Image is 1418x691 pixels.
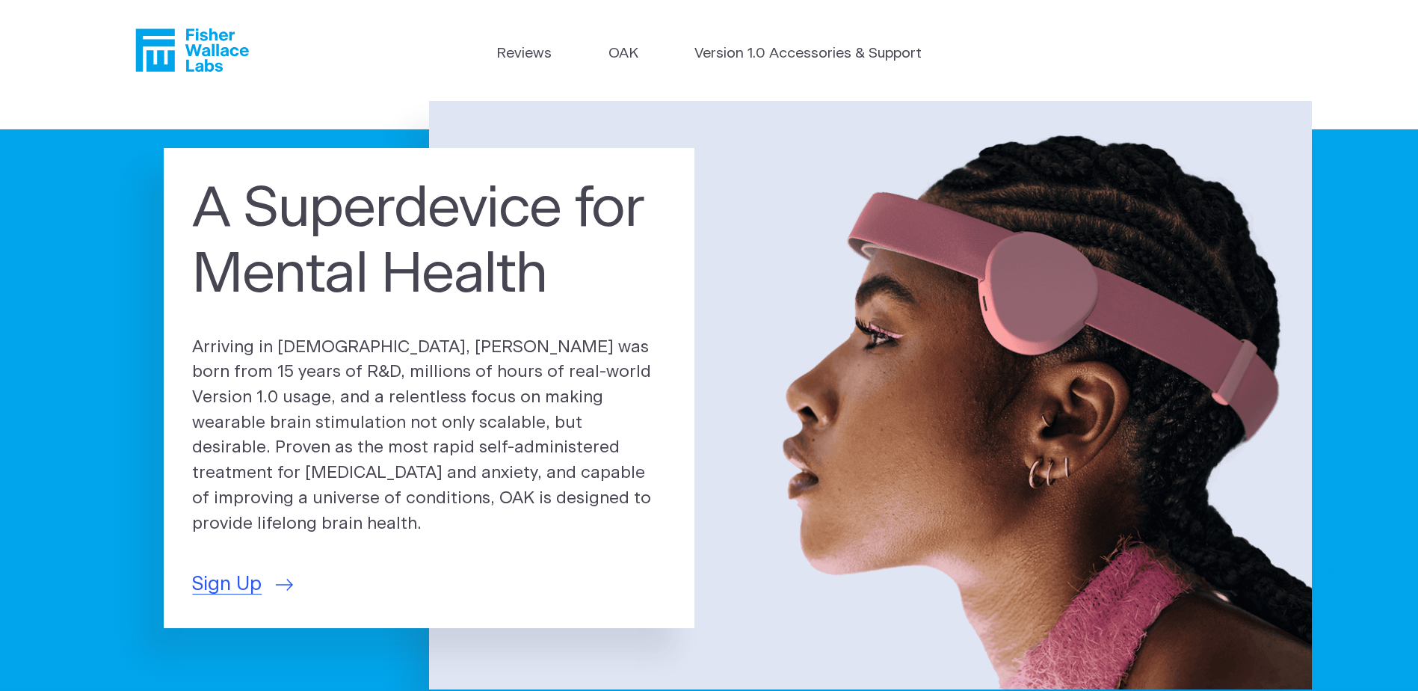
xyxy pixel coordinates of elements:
a: OAK [608,43,638,65]
p: Arriving in [DEMOGRAPHIC_DATA], [PERSON_NAME] was born from 15 years of R&D, millions of hours of... [192,335,666,537]
a: Sign Up [192,570,293,599]
span: Sign Up [192,570,262,599]
a: Fisher Wallace [135,28,249,72]
h1: A Superdevice for Mental Health [192,176,666,307]
a: Version 1.0 Accessories & Support [694,43,922,65]
a: Reviews [496,43,552,65]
